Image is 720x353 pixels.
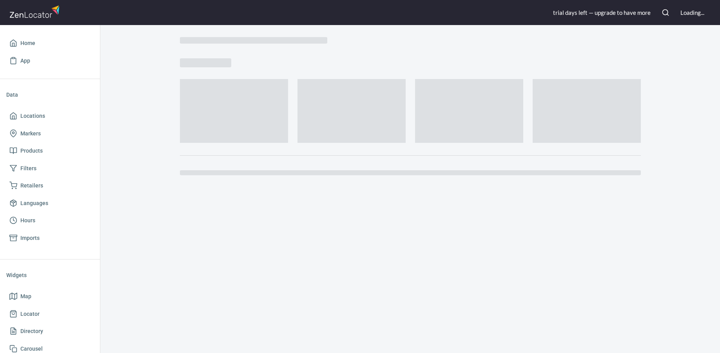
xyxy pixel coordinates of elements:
[657,4,674,21] button: Search
[6,34,94,52] a: Home
[6,229,94,247] a: Imports
[6,52,94,70] a: App
[20,326,43,336] span: Directory
[6,305,94,323] a: Locator
[553,9,651,17] div: trial day s left — upgrade to have more
[6,212,94,229] a: Hours
[6,142,94,160] a: Products
[20,198,48,208] span: Languages
[6,107,94,125] a: Locations
[6,288,94,305] a: Map
[20,216,35,225] span: Hours
[6,195,94,212] a: Languages
[9,3,62,20] img: zenlocator
[6,322,94,340] a: Directory
[680,9,704,17] div: Loading...
[20,111,45,121] span: Locations
[6,266,94,285] li: Widgets
[20,309,40,319] span: Locator
[6,85,94,104] li: Data
[20,181,43,191] span: Retailers
[6,177,94,195] a: Retailers
[20,292,31,301] span: Map
[6,125,94,142] a: Markers
[20,233,40,243] span: Imports
[6,160,94,177] a: Filters
[20,164,36,173] span: Filters
[20,129,41,139] span: Markers
[20,38,35,48] span: Home
[20,146,43,156] span: Products
[20,56,30,66] span: App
